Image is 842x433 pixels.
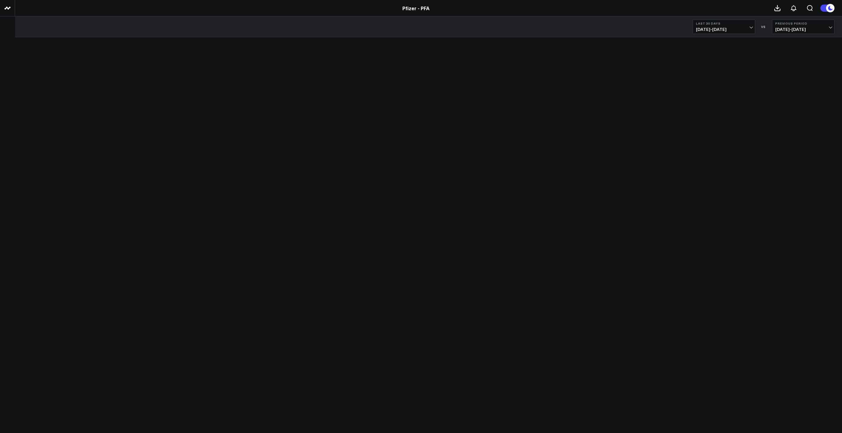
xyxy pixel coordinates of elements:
[772,20,834,34] button: Previous Period[DATE]-[DATE]
[402,5,429,11] a: Pfizer - PFA
[775,22,831,25] b: Previous Period
[775,27,831,32] span: [DATE] - [DATE]
[693,20,755,34] button: Last 30 Days[DATE]-[DATE]
[758,25,769,29] div: VS
[696,27,752,32] span: [DATE] - [DATE]
[696,22,752,25] b: Last 30 Days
